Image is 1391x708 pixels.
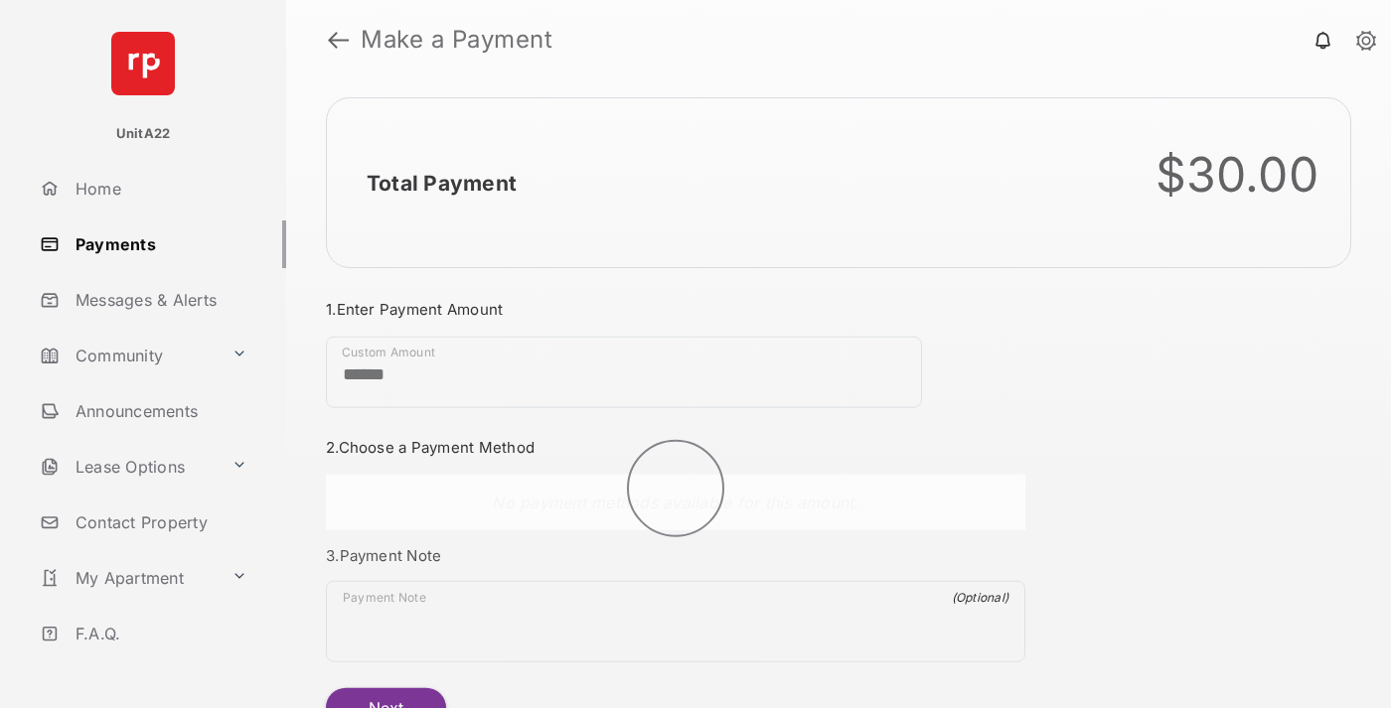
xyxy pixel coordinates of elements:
[116,124,171,144] p: UnitA22
[32,165,286,212] a: Home
[32,610,286,657] a: F.A.Q.
[32,220,286,268] a: Payments
[32,498,286,546] a: Contact Property
[1156,146,1319,204] div: $30.00
[326,438,1025,457] h3: 2. Choose a Payment Method
[361,28,552,52] strong: Make a Payment
[32,554,224,602] a: My Apartment
[32,332,224,379] a: Community
[367,171,517,196] h2: Total Payment
[32,276,286,324] a: Messages & Alerts
[32,443,224,491] a: Lease Options
[326,546,1025,565] h3: 3. Payment Note
[111,32,175,95] img: svg+xml;base64,PHN2ZyB4bWxucz0iaHR0cDovL3d3dy53My5vcmcvMjAwMC9zdmciIHdpZHRoPSI2NCIgaGVpZ2h0PSI2NC...
[32,387,286,435] a: Announcements
[326,300,1025,319] h3: 1. Enter Payment Amount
